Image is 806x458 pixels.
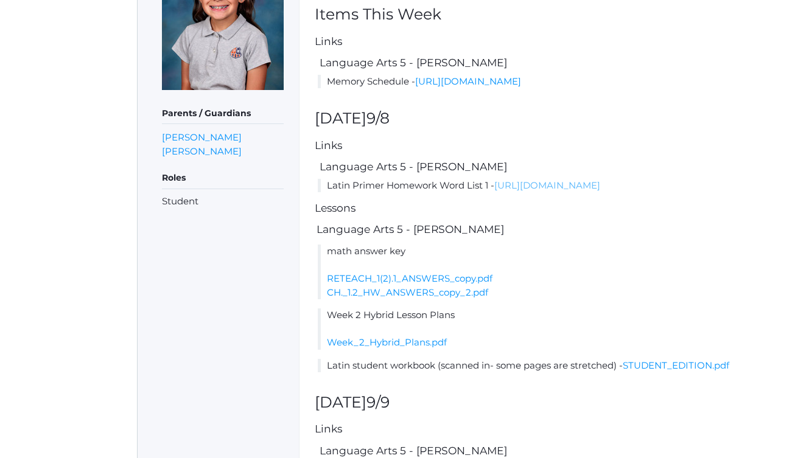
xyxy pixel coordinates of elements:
a: [PERSON_NAME] [162,130,242,144]
a: RETEACH_1(2).1_ANSWERS_copy.pdf [327,272,492,284]
span: 9/9 [366,393,390,411]
h5: Parents / Guardians [162,103,284,124]
a: [PERSON_NAME] [162,144,242,158]
li: Student [162,195,284,209]
span: 9/8 [366,109,390,127]
h5: Roles [162,168,284,189]
a: STUDENT_EDITION.pdf [623,359,729,371]
a: CH._1.2_HW_ANSWERS_copy_2.pdf [327,286,488,298]
a: [URL][DOMAIN_NAME] [415,75,521,87]
a: Week_2_Hybrid_Plans.pdf [327,336,447,348]
a: [URL][DOMAIN_NAME] [494,179,600,191]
